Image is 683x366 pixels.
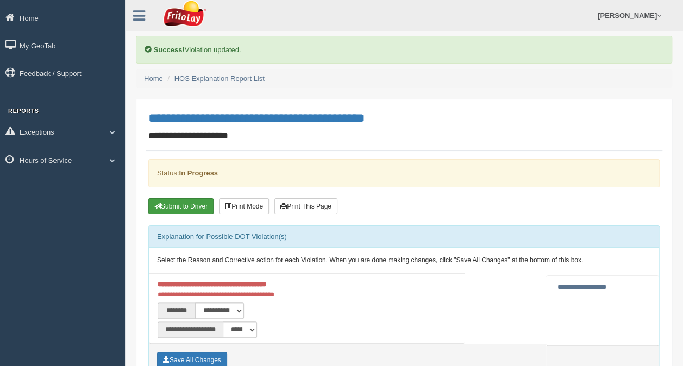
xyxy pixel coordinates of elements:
[136,36,672,64] div: Violation updated.
[149,226,659,248] div: Explanation for Possible DOT Violation(s)
[219,198,269,214] button: Print Mode
[179,169,218,177] strong: In Progress
[149,248,659,274] div: Select the Reason and Corrective action for each Violation. When you are done making changes, cli...
[274,198,337,214] button: Print This Page
[154,46,185,54] b: Success!
[144,74,163,83] a: Home
[148,198,214,214] button: Submit To Driver
[174,74,265,83] a: HOS Explanation Report List
[148,159,660,187] div: Status:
